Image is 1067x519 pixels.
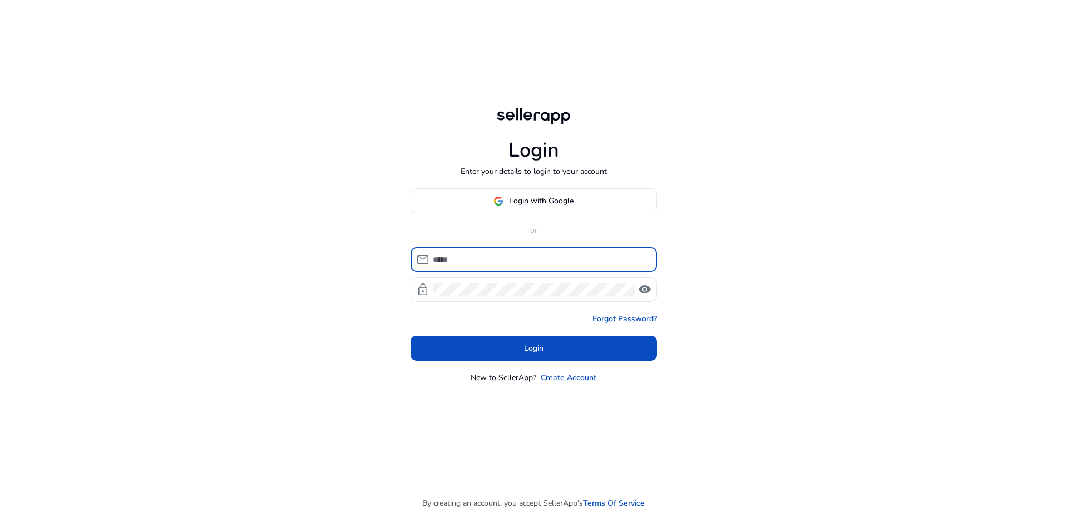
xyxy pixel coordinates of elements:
a: Terms Of Service [583,497,645,509]
button: Login with Google [411,188,657,213]
p: or [411,224,657,236]
span: mail [416,253,430,266]
p: Enter your details to login to your account [461,166,607,177]
h1: Login [508,138,559,162]
span: visibility [638,283,651,296]
a: Create Account [541,372,596,383]
a: Forgot Password? [592,313,657,325]
span: lock [416,283,430,296]
p: New to SellerApp? [471,372,536,383]
span: Login [524,342,544,354]
span: Login with Google [509,195,574,207]
img: google-logo.svg [493,196,503,206]
button: Login [411,336,657,361]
